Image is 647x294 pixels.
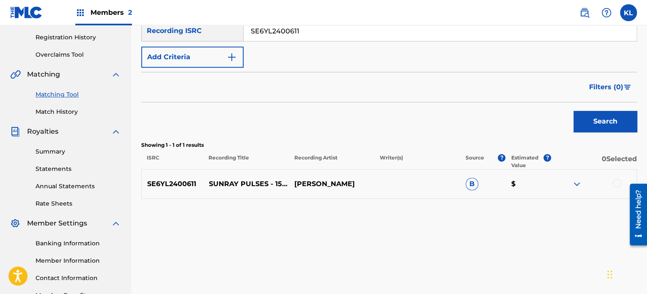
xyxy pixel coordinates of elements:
div: Help [598,4,615,21]
p: SUNRAY PULSES - 15 HZ (BETA) [203,179,289,189]
button: Filters (0) [584,77,637,98]
p: Writer(s) [374,154,460,169]
a: Statements [36,165,121,173]
span: Matching [27,69,60,80]
img: MLC Logo [10,6,43,19]
a: Rate Sheets [36,199,121,208]
p: Estimated Value [511,154,544,169]
p: Recording Title [203,154,289,169]
button: Search [573,111,637,132]
p: $ [505,179,551,189]
img: Matching [10,69,21,80]
a: Overclaims Tool [36,50,121,59]
a: Registration History [36,33,121,42]
p: Source [466,154,484,169]
img: Royalties [10,126,20,137]
a: Matching Tool [36,90,121,99]
span: B [466,178,478,190]
span: Members [90,8,132,17]
span: Member Settings [27,218,87,228]
div: Drag [607,262,612,287]
span: Filters ( 0 ) [589,82,623,92]
img: 9d2ae6d4665cec9f34b9.svg [227,52,237,62]
p: Showing 1 - 1 of 1 results [141,141,637,149]
img: search [579,8,589,18]
p: SE6YL2400611 [142,179,203,189]
a: Contact Information [36,274,121,283]
iframe: Resource Center [623,181,647,249]
img: Top Rightsholders [75,8,85,18]
iframe: Chat Widget [605,253,647,294]
a: Member Information [36,256,121,265]
a: Public Search [576,4,593,21]
img: expand [111,69,121,80]
div: User Menu [620,4,637,21]
p: ISRC [141,154,203,169]
img: expand [572,179,582,189]
a: Summary [36,147,121,156]
span: ? [498,154,505,162]
p: [PERSON_NAME] [289,179,374,189]
p: Recording Artist [288,154,374,169]
span: ? [543,154,551,162]
a: Banking Information [36,239,121,248]
img: Member Settings [10,218,20,228]
img: filter [624,85,631,90]
button: Add Criteria [141,47,244,68]
span: Royalties [27,126,58,137]
img: expand [111,126,121,137]
img: expand [111,218,121,228]
a: Annual Statements [36,182,121,191]
img: help [601,8,611,18]
a: Match History [36,107,121,116]
span: 2 [128,8,132,16]
p: 0 Selected [551,154,637,169]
